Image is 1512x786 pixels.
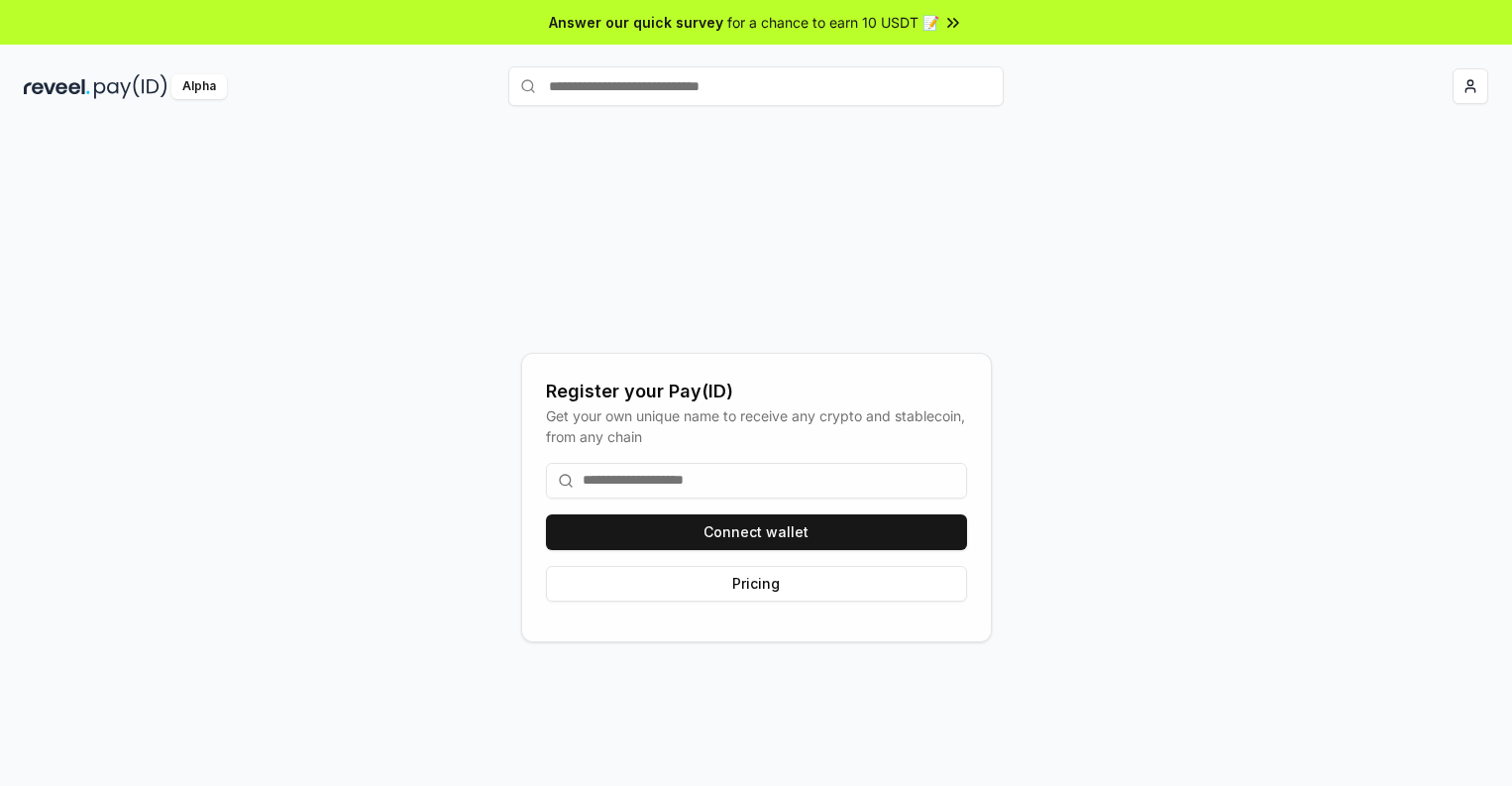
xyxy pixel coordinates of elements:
span: for a chance to earn 10 USDT 📝 [727,12,939,33]
div: Get your own unique name to receive any crypto and stablecoin, from any chain [546,405,967,447]
button: Connect wallet [546,514,967,550]
button: Pricing [546,566,967,602]
span: Answer our quick survey [549,12,723,33]
img: reveel_dark [24,74,90,99]
img: pay_id [94,74,167,99]
div: Alpha [171,74,227,99]
div: Register your Pay(ID) [546,378,967,405]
